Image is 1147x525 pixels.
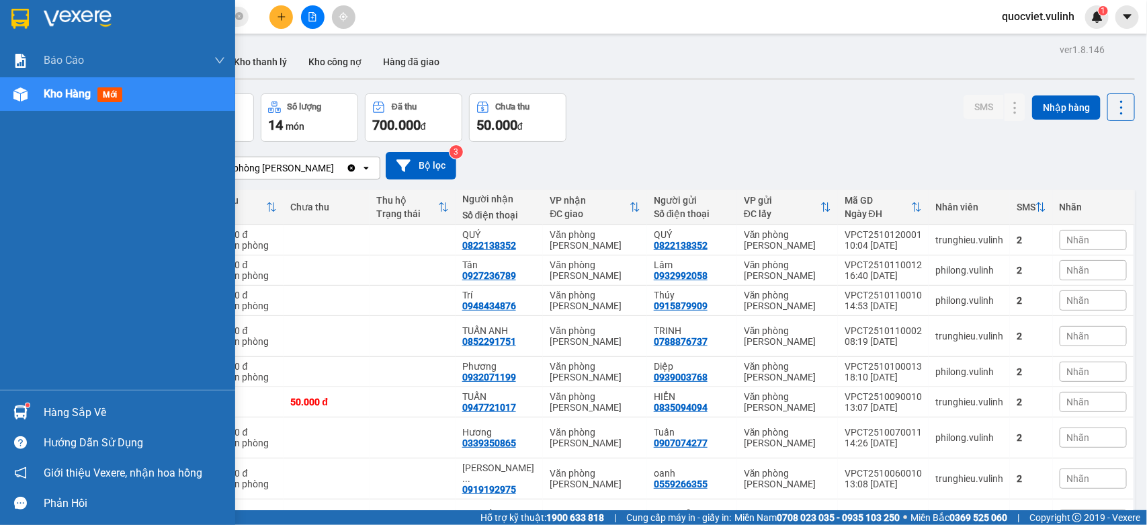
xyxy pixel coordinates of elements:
span: Nhãn [1067,473,1090,484]
div: Tại văn phòng [210,270,277,281]
div: 18:10 [DATE] [845,372,922,382]
div: 0919192975 [462,484,516,495]
div: 0835094094 [654,402,708,413]
span: file-add [308,12,317,22]
div: 30.000 đ [210,361,277,372]
div: 0822138352 [654,240,708,251]
div: Văn phòng [PERSON_NAME] [744,259,831,281]
span: notification [14,467,27,479]
div: ĐC lấy [744,208,820,219]
span: 50.000 [476,117,517,133]
div: ANH BÌNH [462,509,537,520]
span: đ [517,121,523,132]
div: HTTT [210,208,266,219]
div: 10:04 [DATE] [845,240,922,251]
div: Hướng dẫn sử dụng [44,433,225,453]
th: Toggle SortBy [204,190,284,225]
div: Đã thu [210,195,266,206]
div: Văn phòng [PERSON_NAME] [550,229,640,251]
button: Kho công nợ [298,46,372,78]
div: philong.vulinh [935,265,1003,276]
div: 2 [1017,295,1046,306]
div: Tại văn phòng [210,372,277,382]
th: Toggle SortBy [838,190,929,225]
span: E11, Đường số 8, Khu dân cư Nông [GEOGRAPHIC_DATA], Kv.[GEOGRAPHIC_DATA], [GEOGRAPHIC_DATA] [40,24,143,74]
span: | [614,510,616,525]
span: Nhãn [1067,295,1090,306]
span: Nhãn [1067,331,1090,341]
div: Văn phòng [PERSON_NAME] [550,391,640,413]
div: Trạng thái [376,208,438,219]
div: philong.vulinh [935,295,1003,306]
div: 2 [1017,397,1046,407]
div: Chưa thu [496,102,530,112]
div: VP nhận [550,195,630,206]
div: Lâm [654,259,730,270]
button: plus [269,5,293,29]
button: caret-down [1115,5,1139,29]
div: 100.000 đ [210,509,277,520]
span: Miền Bắc [910,510,1007,525]
div: VPCT2510070011 [845,427,922,438]
div: 13:08 [DATE] [845,479,922,489]
button: file-add [301,5,325,29]
span: Kho hàng [44,87,91,100]
div: TUẤN [462,391,537,402]
div: 14:26 [DATE] [845,438,922,448]
div: Tuấn [654,427,730,438]
div: trunghieu.vulinh [935,473,1003,484]
div: 0927236789 [462,270,516,281]
div: HIỂN [654,391,730,402]
span: Hỗ trợ kỹ thuật: [480,510,604,525]
div: philong.vulinh [935,366,1003,377]
span: quocviet.vulinh [991,8,1085,25]
div: Trí [462,290,537,300]
span: Miền Nam [734,510,900,525]
div: Hương [462,427,537,438]
span: món [286,121,304,132]
img: icon-new-feature [1091,11,1103,23]
svg: Clear value [346,163,357,173]
span: Cung cấp máy in - giấy in: [626,510,731,525]
div: 30.000 đ [210,229,277,240]
div: Văn phòng [PERSON_NAME] [744,361,831,382]
div: 0822138352 [462,240,516,251]
div: Văn phòng [PERSON_NAME] [744,290,831,311]
div: VPCT2510100013 [845,361,922,372]
div: Văn phòng [PERSON_NAME] [550,290,640,311]
div: 2 [1017,432,1046,443]
span: đ [421,121,426,132]
div: Văn phòng [PERSON_NAME] [744,229,831,251]
div: 0788876737 [654,336,708,347]
img: solution-icon [13,54,28,68]
th: Toggle SortBy [543,190,647,225]
span: copyright [1072,513,1082,522]
button: SMS [964,95,1004,119]
div: 0559266355 [654,479,708,489]
input: Selected Văn phòng Cao Thắng. [335,161,337,175]
div: 0932071199 [462,372,516,382]
span: plus [277,12,286,22]
span: [PERSON_NAME] [40,9,122,22]
div: 2 [1017,331,1046,341]
div: VPCT2510060010 [845,468,922,479]
button: Bộ lọc [386,152,456,179]
span: close-circle [235,12,243,20]
strong: 1900 633 818 [546,512,604,523]
div: 16:40 [DATE] [845,270,922,281]
div: QUÝ [654,229,730,240]
div: 40.000 đ [210,259,277,270]
div: 0932992058 [654,270,708,281]
div: Tân [462,259,537,270]
div: Văn phòng [PERSON_NAME] [744,325,831,347]
span: ⚪️ [903,515,907,520]
div: Ngày ĐH [845,208,911,219]
img: logo [7,35,38,75]
div: 13:07 [DATE] [845,402,922,413]
div: 2 [1017,366,1046,377]
div: Chưa thu [290,202,363,212]
div: Thúy [654,290,730,300]
strong: 0369 525 060 [949,512,1007,523]
div: Văn phòng [PERSON_NAME] [550,259,640,281]
div: Văn phòng [PERSON_NAME] [550,361,640,382]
